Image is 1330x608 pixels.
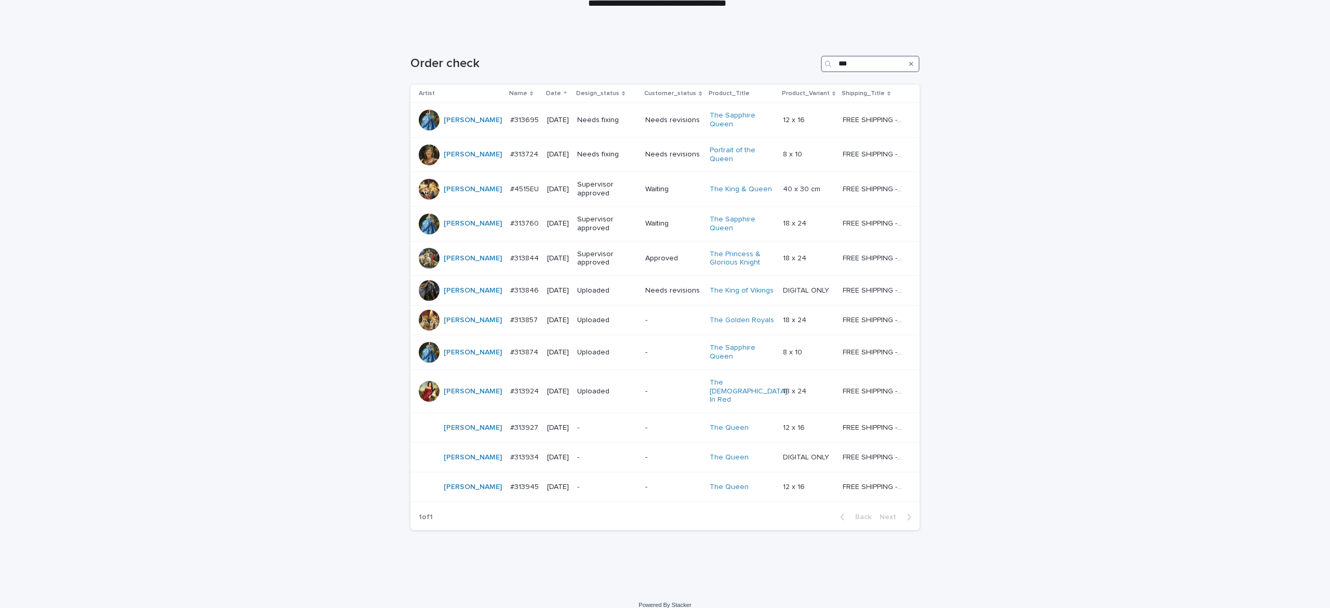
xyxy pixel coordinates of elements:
[710,146,775,164] a: Portrait of the Queen
[547,453,569,462] p: [DATE]
[783,346,804,357] p: 8 x 10
[645,348,701,357] p: -
[843,451,905,462] p: FREE SHIPPING - preview in 1-2 business days, after your approval delivery will take 5-10 b.d.
[645,316,701,325] p: -
[444,286,502,295] a: [PERSON_NAME]
[644,88,696,99] p: Customer_status
[783,314,808,325] p: 18 x 24
[510,314,540,325] p: #313857
[645,254,701,263] p: Approved
[510,421,540,432] p: #313927
[547,348,569,357] p: [DATE]
[444,348,502,357] a: [PERSON_NAME]
[577,316,637,325] p: Uploaded
[645,150,701,159] p: Needs revisions
[710,250,775,268] a: The Princess & Glorious Knight
[444,453,502,462] a: [PERSON_NAME]
[710,316,774,325] a: The Golden Royals
[410,241,920,276] tr: [PERSON_NAME] #313844#313844 [DATE]Supervisor approvedApprovedThe Princess & Glorious Knight 18 x...
[783,148,804,159] p: 8 x 10
[710,483,749,492] a: The Queen
[577,348,637,357] p: Uploaded
[577,116,637,125] p: Needs fixing
[510,385,541,396] p: #313924
[410,413,920,443] tr: [PERSON_NAME] #313927#313927 [DATE]--The Queen 12 x 1612 x 16 FREE SHIPPING - preview in 1-2 busi...
[410,206,920,241] tr: [PERSON_NAME] #313760#313760 [DATE]Supervisor approvedWaitingThe Sapphire Queen 18 x 2418 x 24 FR...
[576,88,619,99] p: Design_status
[510,481,541,492] p: #313945
[510,346,540,357] p: #313874
[410,56,817,71] h1: Order check
[875,512,920,522] button: Next
[444,424,502,432] a: [PERSON_NAME]
[410,306,920,335] tr: [PERSON_NAME] #313857#313857 [DATE]Uploaded-The Golden Royals 18 x 2418 x 24 FREE SHIPPING - prev...
[710,343,775,361] a: The Sapphire Queen
[645,453,701,462] p: -
[577,215,637,233] p: Supervisor approved
[843,346,905,357] p: FREE SHIPPING - preview in 1-2 business days, after your approval delivery will take 5-10 b.d.
[710,424,749,432] a: The Queen
[510,114,541,125] p: #313695
[577,286,637,295] p: Uploaded
[419,88,435,99] p: Artist
[710,378,787,404] a: The [DEMOGRAPHIC_DATA] In Red
[410,369,920,413] tr: [PERSON_NAME] #313924#313924 [DATE]Uploaded-The [DEMOGRAPHIC_DATA] In Red 18 x 2418 x 24 FREE SHI...
[880,513,902,521] span: Next
[444,387,502,396] a: [PERSON_NAME]
[645,424,701,432] p: -
[577,424,637,432] p: -
[410,137,920,172] tr: [PERSON_NAME] #313724#313724 [DATE]Needs fixingNeeds revisionsPortrait of the Queen 8 x 108 x 10 ...
[783,183,822,194] p: 40 x 30 cm
[547,424,569,432] p: [DATE]
[510,451,541,462] p: #313934
[546,88,561,99] p: Date
[645,286,701,295] p: Needs revisions
[821,56,920,72] input: Search
[547,286,569,295] p: [DATE]
[410,443,920,472] tr: [PERSON_NAME] #313934#313934 [DATE]--The Queen DIGITAL ONLYDIGITAL ONLY FREE SHIPPING - preview i...
[843,481,905,492] p: FREE SHIPPING - preview in 1-2 business days, after your approval delivery will take 5-10 b.d.
[577,250,637,268] p: Supervisor approved
[510,183,541,194] p: #4515EU
[547,483,569,492] p: [DATE]
[577,453,637,462] p: -
[577,150,637,159] p: Needs fixing
[444,316,502,325] a: [PERSON_NAME]
[710,111,775,129] a: The Sapphire Queen
[783,284,831,295] p: DIGITAL ONLY
[783,451,831,462] p: DIGITAL ONLY
[843,183,905,194] p: FREE SHIPPING - preview in 1-2 business days, after your approval delivery will take 6-10 busines...
[645,483,701,492] p: -
[783,421,807,432] p: 12 x 16
[842,88,885,99] p: Shipping_Title
[547,219,569,228] p: [DATE]
[547,150,569,159] p: [DATE]
[645,387,701,396] p: -
[783,114,807,125] p: 12 x 16
[547,254,569,263] p: [DATE]
[547,387,569,396] p: [DATE]
[410,472,920,502] tr: [PERSON_NAME] #313945#313945 [DATE]--The Queen 12 x 1612 x 16 FREE SHIPPING - preview in 1-2 busi...
[843,217,905,228] p: FREE SHIPPING - preview in 1-2 business days, after your approval delivery will take 5-10 b.d.
[709,88,750,99] p: Product_Title
[444,483,502,492] a: [PERSON_NAME]
[645,219,701,228] p: Waiting
[410,335,920,370] tr: [PERSON_NAME] #313874#313874 [DATE]Uploaded-The Sapphire Queen 8 x 108 x 10 FREE SHIPPING - previ...
[410,172,920,207] tr: [PERSON_NAME] #4515EU#4515EU [DATE]Supervisor approvedWaitingThe King & Queen 40 x 30 cm40 x 30 c...
[832,512,875,522] button: Back
[849,513,871,521] span: Back
[645,185,701,194] p: Waiting
[783,217,808,228] p: 18 x 24
[547,316,569,325] p: [DATE]
[444,150,502,159] a: [PERSON_NAME]
[783,252,808,263] p: 18 x 24
[710,453,749,462] a: The Queen
[547,116,569,125] p: [DATE]
[410,505,441,530] p: 1 of 1
[547,185,569,194] p: [DATE]
[710,215,775,233] a: The Sapphire Queen
[577,180,637,198] p: Supervisor approved
[782,88,830,99] p: Product_Variant
[510,148,540,159] p: #313724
